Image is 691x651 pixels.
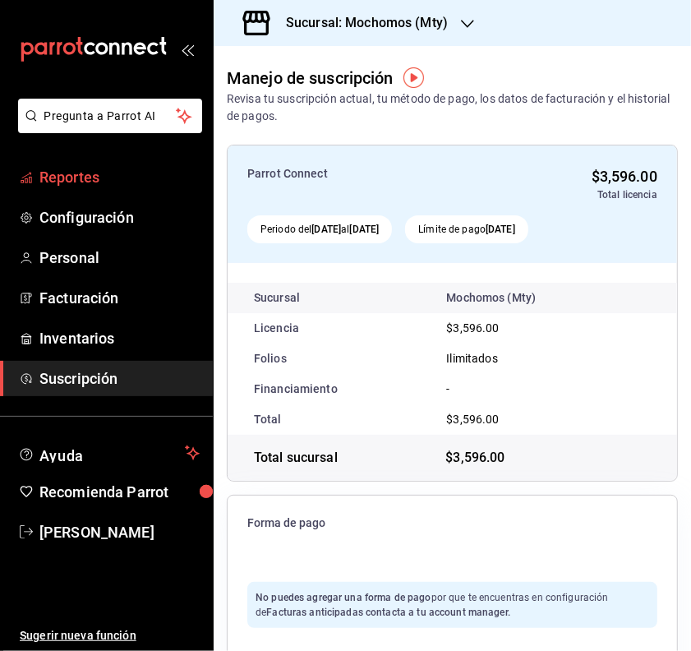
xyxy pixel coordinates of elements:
[350,224,380,235] strong: [DATE]
[228,283,677,313] div: Row
[447,411,500,428] span: $3,596.00
[247,165,453,202] div: Parrot Connect
[447,289,537,307] div: Mochomos (Mty)
[20,627,200,644] span: Sugerir nueva función
[227,90,678,125] div: Revisa tu suscripción actual, tu método de pago, los datos de facturación y el historial de pagos.
[405,215,528,243] div: Límite de pago
[434,289,627,307] div: Cell
[39,287,200,309] span: Facturación
[39,443,178,463] span: Ayuda
[18,99,202,133] button: Pregunta a Parrot AI
[12,119,202,136] a: Pregunta a Parrot AI
[403,67,424,88] img: Tooltip marker
[228,313,677,344] div: Row
[44,108,177,125] span: Pregunta a Parrot AI
[626,322,664,335] div: Cell
[39,247,200,269] span: Personal
[434,411,513,428] div: Cell
[39,521,200,543] span: [PERSON_NAME]
[266,607,510,618] strong: Facturas anticipadas contacta a tu account manager.
[227,66,394,90] div: Manejo de suscripción
[241,320,312,337] div: Cell
[256,592,431,603] strong: No puedes agregar una forma de pago
[273,13,448,33] h3: Sucursal: Mochomos (Mty)
[626,413,664,427] div: Cell
[39,327,200,349] span: Inventarios
[241,381,351,398] div: Cell
[39,481,200,503] span: Recomienda Parrot
[228,344,677,374] div: Row
[592,168,657,185] span: $3,596.00
[228,404,677,435] div: Row
[247,215,392,243] div: Periodo del al
[247,515,657,531] span: Forma de pago
[486,224,515,235] strong: [DATE]
[228,374,677,404] div: Row
[241,350,300,367] div: Cell
[311,224,341,235] strong: [DATE]
[256,592,609,618] span: por que te encuentras en configuración de
[626,353,664,366] div: Cell
[181,43,194,56] button: open_drawer_menu
[39,206,200,229] span: Configuración
[434,381,463,398] div: Cell
[626,383,664,396] div: Cell
[228,283,677,435] div: Container
[434,320,513,337] div: Cell
[626,292,664,305] div: Cell
[447,320,500,337] span: $3,596.00
[254,448,453,468] div: Total sucursal
[39,166,200,188] span: Reportes
[446,448,652,468] span: $3,596.00
[39,367,200,390] span: Suscripción
[241,411,295,428] div: Cell
[466,187,657,202] div: Total licencia
[434,350,511,367] div: Cell
[241,289,313,307] div: Cell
